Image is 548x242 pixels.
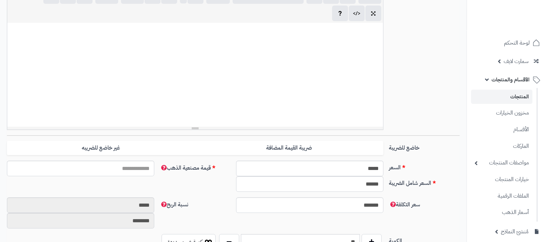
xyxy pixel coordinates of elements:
span: مُنشئ النماذج [501,227,529,236]
span: لوحة التحكم [504,38,530,48]
a: الأقسام [471,122,532,137]
label: غير خاضع للضريبه [7,141,195,155]
label: السعر شامل الضريبة [386,176,462,187]
a: الملفات الرقمية [471,189,532,204]
a: مخزون الخيارات [471,106,532,120]
span: سعر التكلفة [389,200,420,209]
span: قيمة مصنعية الذهب [160,164,211,172]
label: خاضع للضريبة [386,141,462,152]
span: الأقسام والمنتجات [492,75,530,84]
a: مواصفات المنتجات [471,155,532,170]
a: أسعار الذهب [471,205,532,220]
a: المنتجات [471,90,532,104]
label: ضريبة القيمة المضافة [195,141,383,155]
label: السعر [386,161,462,172]
span: نسبة الربح [160,200,188,209]
a: الماركات [471,139,532,154]
a: خيارات المنتجات [471,172,532,187]
span: سمارت لايف [504,56,529,66]
a: لوحة التحكم [471,35,544,51]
